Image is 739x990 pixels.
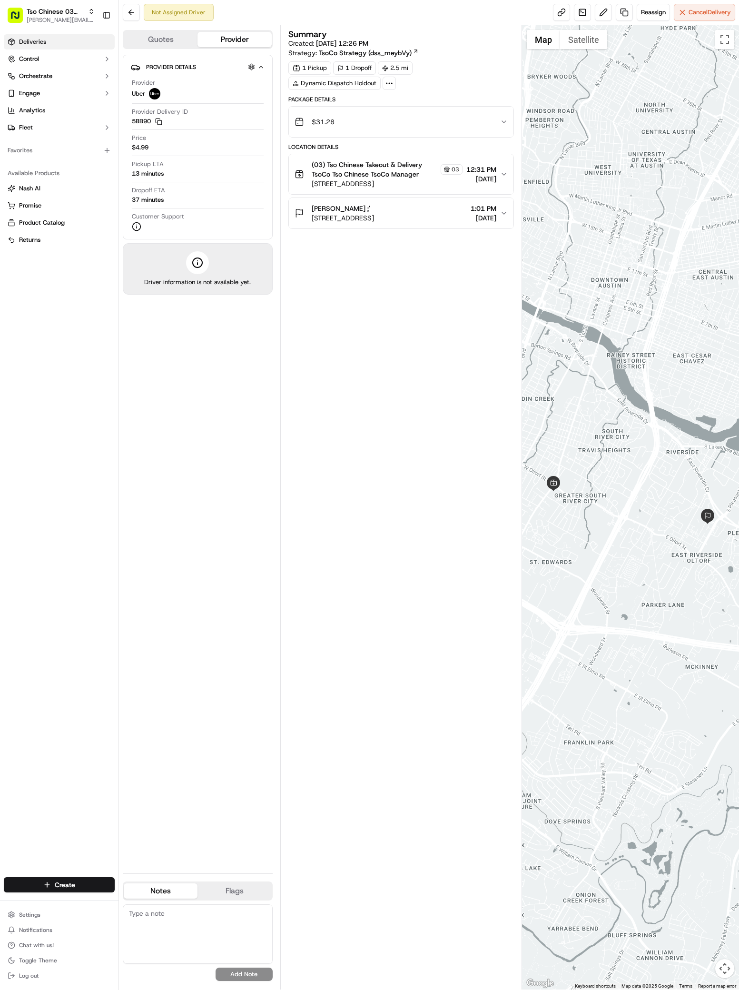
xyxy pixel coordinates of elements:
[674,4,735,21] button: CancelDelivery
[149,88,160,99] img: uber-new-logo.jpeg
[471,213,496,223] span: [DATE]
[132,173,152,181] span: [DATE]
[6,209,77,226] a: 📗Knowledge Base
[19,89,40,98] span: Engage
[312,117,335,127] span: $31.28
[19,106,45,115] span: Analytics
[20,91,37,108] img: 1738778727109-b901c2ba-d612-49f7-a14d-d897ce62d23f
[10,139,25,154] img: Charles Folsom
[55,880,75,890] span: Create
[312,213,374,223] span: [STREET_ADDRESS]
[127,173,130,181] span: •
[132,134,146,142] span: Price
[288,30,327,39] h3: Summary
[132,89,145,98] span: Uber
[148,122,173,133] button: See all
[10,38,173,53] p: Welcome 👋
[288,96,514,103] div: Package Details
[378,61,413,75] div: 2.5 mi
[25,61,171,71] input: Got a question? Start typing here...
[30,173,125,181] span: [PERSON_NAME] (Store Manager)
[524,977,556,990] a: Open this area in Google Maps (opens a new window)
[197,883,271,899] button: Flags
[132,143,148,152] span: $4.99
[132,212,184,221] span: Customer Support
[80,214,88,221] div: 💻
[4,877,115,892] button: Create
[124,883,197,899] button: Notes
[132,169,164,178] div: 13 minutes
[4,51,115,67] button: Control
[4,34,115,49] a: Deliveries
[4,120,115,135] button: Fleet
[8,201,111,210] a: Promise
[19,911,40,919] span: Settings
[10,91,27,108] img: 1736555255976-a54dd68f-1ca7-489b-9aae-adbdc363a1c4
[19,184,40,193] span: Nash AI
[4,181,115,196] button: Nash AI
[95,236,115,243] span: Pylon
[524,977,556,990] img: Google
[715,30,734,49] button: Toggle fullscreen view
[4,969,115,982] button: Log out
[319,48,412,58] span: TsoCo Strategy (dss_meybVy)
[4,143,115,158] div: Favorites
[289,198,513,228] button: [PERSON_NAME] ;'[STREET_ADDRESS]1:01 PM[DATE]
[4,69,115,84] button: Orchestrate
[4,939,115,952] button: Chat with us!
[621,983,673,989] span: Map data ©2025 Google
[288,77,381,90] div: Dynamic Dispatch Holdout
[527,30,560,49] button: Show street map
[312,179,463,188] span: [STREET_ADDRESS]
[4,86,115,101] button: Engage
[19,236,40,244] span: Returns
[689,8,731,17] span: Cancel Delivery
[289,107,513,137] button: $31.28
[289,154,513,194] button: (03) Tso Chinese Takeout & Delivery TsoCo Tso Chinese TsoCo Manager03[STREET_ADDRESS]12:31 PM[DATE]
[471,204,496,213] span: 1:01 PM
[466,165,496,174] span: 12:31 PM
[715,959,734,978] button: Map camera controls
[19,148,27,156] img: 1736555255976-a54dd68f-1ca7-489b-9aae-adbdc363a1c4
[8,184,111,193] a: Nash AI
[637,4,670,21] button: Reassign
[312,160,439,179] span: (03) Tso Chinese Takeout & Delivery TsoCo Tso Chinese TsoCo Manager
[27,7,84,16] button: Tso Chinese 03 TsoCo
[10,214,17,221] div: 📗
[333,61,376,75] div: 1 Dropoff
[132,108,188,116] span: Provider Delivery ID
[19,123,33,132] span: Fleet
[132,160,164,168] span: Pickup ETA
[27,16,95,24] button: [PERSON_NAME][EMAIL_ADDRESS][DOMAIN_NAME]
[19,941,54,949] span: Chat with us!
[124,32,197,47] button: Quotes
[312,204,370,213] span: [PERSON_NAME] ;'
[19,201,41,210] span: Promise
[19,38,46,46] span: Deliveries
[466,174,496,184] span: [DATE]
[146,63,196,71] span: Provider Details
[67,236,115,243] a: Powered byPylon
[19,957,57,964] span: Toggle Theme
[19,972,39,980] span: Log out
[560,30,607,49] button: Show satellite imagery
[4,954,115,967] button: Toggle Theme
[79,148,82,155] span: •
[132,186,165,195] span: Dropoff ETA
[288,61,331,75] div: 1 Pickup
[641,8,666,17] span: Reassign
[10,164,25,179] img: Antonia (Store Manager)
[77,209,157,226] a: 💻API Documentation
[43,91,156,100] div: Start new chat
[8,218,111,227] a: Product Catalog
[19,926,52,934] span: Notifications
[19,218,65,227] span: Product Catalog
[132,196,164,204] div: 37 minutes
[19,72,52,80] span: Orchestrate
[19,55,39,63] span: Control
[10,124,64,131] div: Past conversations
[162,94,173,105] button: Start new chat
[43,100,131,108] div: We're available if you need us!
